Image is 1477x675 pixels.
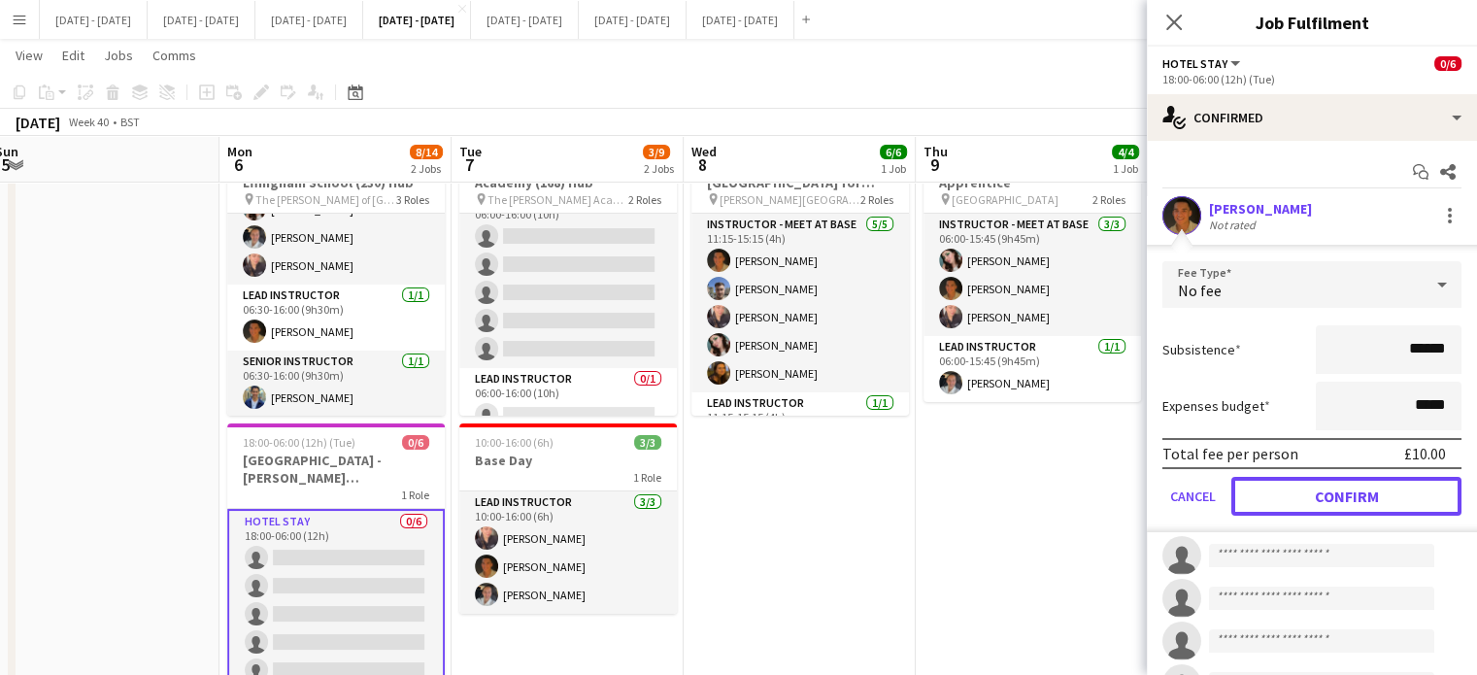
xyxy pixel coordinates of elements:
[1162,444,1298,463] div: Total fee per person
[224,153,252,176] span: 6
[227,351,445,417] app-card-role: Senior Instructor1/106:30-16:00 (9h30m)[PERSON_NAME]
[148,1,255,39] button: [DATE] - [DATE]
[691,392,909,458] app-card-role: Lead Instructor1/111:15-15:15 (4h)
[644,161,674,176] div: 2 Jobs
[1209,218,1259,232] div: Not rated
[1147,10,1477,35] h3: Job Fulfilment
[96,43,141,68] a: Jobs
[243,435,355,450] span: 18:00-06:00 (12h) (Tue)
[145,43,204,68] a: Comms
[459,423,677,614] app-job-card: 10:00-16:00 (6h)3/3Base Day1 RoleLead Instructor3/310:00-16:00 (6h)[PERSON_NAME][PERSON_NAME][PER...
[691,143,717,160] span: Wed
[411,161,442,176] div: 2 Jobs
[8,43,50,68] a: View
[691,128,909,416] app-job-card: 11:15-15:15 (4h)6/6[PERSON_NAME][GEOGRAPHIC_DATA] for Boys (170) Hub (Half Day PM) [PERSON_NAME][...
[1162,477,1224,516] button: Cancel
[691,214,909,392] app-card-role: Instructor - Meet at Base5/511:15-15:15 (4h)[PERSON_NAME][PERSON_NAME][PERSON_NAME][PERSON_NAME][...
[881,161,906,176] div: 1 Job
[487,192,628,207] span: The [PERSON_NAME] Academy
[634,435,661,450] span: 3/3
[16,47,43,64] span: View
[459,491,677,614] app-card-role: Lead Instructor3/310:00-16:00 (6h)[PERSON_NAME][PERSON_NAME][PERSON_NAME]
[1178,281,1222,300] span: No fee
[1162,56,1243,71] button: Hotel Stay
[1162,56,1227,71] span: Hotel Stay
[227,143,252,160] span: Mon
[459,128,677,416] app-job-card: 06:00-16:00 (10h)0/6The [PERSON_NAME] Academy (168) Hub The [PERSON_NAME] Academy2 RolesInstructo...
[1231,477,1461,516] button: Confirm
[459,143,482,160] span: Tue
[923,336,1141,402] app-card-role: Lead Instructor1/106:00-15:45 (9h45m)[PERSON_NAME]
[401,488,429,502] span: 1 Role
[152,47,196,64] span: Comms
[40,1,148,39] button: [DATE] - [DATE]
[459,189,677,368] app-card-role: Instructor - Meet at Hotel0/506:00-16:00 (10h)
[952,192,1058,207] span: [GEOGRAPHIC_DATA]
[1209,200,1312,218] div: [PERSON_NAME]
[459,452,677,469] h3: Base Day
[1112,145,1139,159] span: 4/4
[860,192,893,207] span: 2 Roles
[923,143,948,160] span: Thu
[402,435,429,450] span: 0/6
[227,128,445,416] app-job-card: 06:30-16:00 (9h30m)8/8The [PERSON_NAME] of Effingham School (230) Hub The [PERSON_NAME] of [GEOGR...
[1162,341,1241,358] label: Subsistence
[120,115,140,129] div: BST
[1092,192,1125,207] span: 2 Roles
[688,153,717,176] span: 8
[255,192,396,207] span: The [PERSON_NAME] of [GEOGRAPHIC_DATA]
[579,1,687,39] button: [DATE] - [DATE]
[54,43,92,68] a: Edit
[64,115,113,129] span: Week 40
[643,145,670,159] span: 3/9
[16,113,60,132] div: [DATE]
[227,285,445,351] app-card-role: Lead Instructor1/106:30-16:00 (9h30m)[PERSON_NAME]
[923,128,1141,402] app-job-card: 06:00-15:45 (9h45m)4/4Highlands School (100) Apprentice [GEOGRAPHIC_DATA]2 RolesInstructor - Meet...
[720,192,860,207] span: [PERSON_NAME][GEOGRAPHIC_DATA] for Boys
[396,192,429,207] span: 3 Roles
[1113,161,1138,176] div: 1 Job
[633,470,661,485] span: 1 Role
[1162,397,1270,415] label: Expenses budget
[923,214,1141,336] app-card-role: Instructor - Meet at Base3/306:00-15:45 (9h45m)[PERSON_NAME][PERSON_NAME][PERSON_NAME]
[1404,444,1446,463] div: £10.00
[104,47,133,64] span: Jobs
[456,153,482,176] span: 7
[410,145,443,159] span: 8/14
[921,153,948,176] span: 9
[459,368,677,434] app-card-role: Lead Instructor0/106:00-16:00 (10h)
[1434,56,1461,71] span: 0/6
[62,47,84,64] span: Edit
[227,452,445,487] h3: [GEOGRAPHIC_DATA] - [PERSON_NAME][GEOGRAPHIC_DATA]
[1147,94,1477,141] div: Confirmed
[471,1,579,39] button: [DATE] - [DATE]
[1162,72,1461,86] div: 18:00-06:00 (12h) (Tue)
[628,192,661,207] span: 2 Roles
[363,1,471,39] button: [DATE] - [DATE]
[255,1,363,39] button: [DATE] - [DATE]
[880,145,907,159] span: 6/6
[687,1,794,39] button: [DATE] - [DATE]
[475,435,554,450] span: 10:00-16:00 (6h)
